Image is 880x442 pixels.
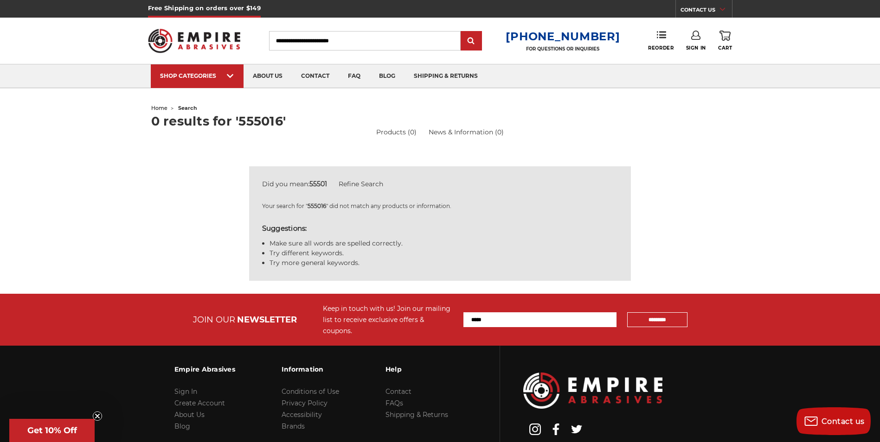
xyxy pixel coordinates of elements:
[308,202,326,209] strong: 555016
[523,373,662,408] img: Empire Abrasives Logo Image
[178,105,197,111] span: search
[282,410,322,419] a: Accessibility
[270,248,618,258] li: Try different keywords.
[405,64,487,88] a: shipping & returns
[174,399,225,407] a: Create Account
[339,64,370,88] a: faq
[174,387,197,396] a: Sign In
[648,31,674,51] a: Reorder
[462,32,481,51] input: Submit
[282,422,305,430] a: Brands
[309,180,327,188] strong: 55501
[244,64,292,88] a: about us
[193,315,235,325] span: JOIN OUR
[262,179,618,189] div: Did you mean:
[151,115,729,127] h1: 0 results for '555016'
[148,23,241,59] img: Empire Abrasives
[718,31,732,51] a: Cart
[370,64,405,88] a: blog
[385,410,448,419] a: Shipping & Returns
[237,315,297,325] span: NEWSLETTER
[506,46,620,52] p: FOR QUESTIONS OR INQUIRIES
[174,410,205,419] a: About Us
[282,399,328,407] a: Privacy Policy
[376,127,417,137] a: Products (0)
[262,202,618,210] p: Your search for " " did not match any products or information.
[822,417,865,426] span: Contact us
[9,419,95,442] div: Get 10% OffClose teaser
[282,360,339,379] h3: Information
[648,45,674,51] span: Reorder
[686,45,706,51] span: Sign In
[323,303,454,336] div: Keep in touch with us! Join our mailing list to receive exclusive offers & coupons.
[262,223,618,234] h5: Suggestions:
[385,387,411,396] a: Contact
[93,411,102,421] button: Close teaser
[385,399,403,407] a: FAQs
[151,105,167,111] a: home
[174,360,235,379] h3: Empire Abrasives
[385,360,448,379] h3: Help
[681,5,732,18] a: CONTACT US
[27,425,77,436] span: Get 10% Off
[282,387,339,396] a: Conditions of Use
[160,72,234,79] div: SHOP CATEGORIES
[339,180,383,188] a: Refine Search
[506,30,620,43] a: [PHONE_NUMBER]
[270,239,618,248] li: Make sure all words are spelled correctly.
[292,64,339,88] a: contact
[429,128,504,136] a: News & Information (0)
[174,422,190,430] a: Blog
[718,45,732,51] span: Cart
[270,258,618,268] li: Try more general keywords.
[796,407,871,435] button: Contact us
